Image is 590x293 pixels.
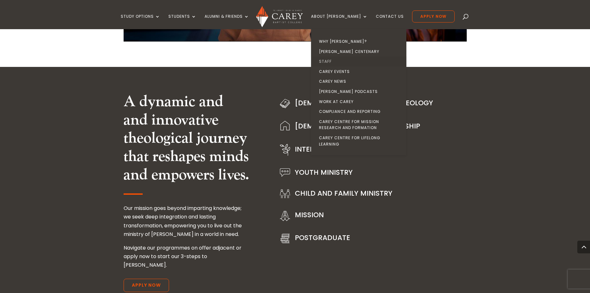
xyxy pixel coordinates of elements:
img: Carey Baptist College [256,6,303,27]
a: Carey Centre for Mission Research and Formation [313,117,408,133]
h2: A dynamic and and innovative theological journey that reshapes minds and empowers lives. [124,93,249,187]
img: Family [280,189,290,198]
a: Alumni & Friends [205,14,249,29]
img: Speech bubble [280,168,290,177]
a: Youth Ministry [295,167,353,177]
a: Carey News [313,76,408,87]
a: Why [PERSON_NAME]? [313,36,408,47]
a: Students [168,14,196,29]
img: Hands in prayer position [280,211,290,221]
a: Mission [295,210,324,220]
img: Stack of books [280,234,290,243]
a: Carey Centre for Lifelong Learning [313,133,408,149]
p: Navigate our programmes on offer adjacent or apply now to start our 3-steps to [PERSON_NAME]. [124,244,249,270]
img: Building [280,121,290,130]
a: [PERSON_NAME] Centenary [313,47,408,57]
a: [DEMOGRAPHIC_DATA] and Theology [295,98,433,108]
img: Bible [280,99,290,108]
div: Our mission goes beyond imparting knowledge; we seek deep integration and lasting transformation,... [124,204,249,269]
a: [PERSON_NAME] Podcasts [313,87,408,97]
a: Apply Now [412,10,455,23]
a: [DEMOGRAPHIC_DATA] Leadership [295,121,420,131]
a: PostGraduate [295,233,350,243]
a: Child and Family Ministry [295,188,392,198]
a: Contact Us [376,14,404,29]
a: Study Options [121,14,160,29]
a: About [PERSON_NAME] [311,14,368,29]
a: Apply Now [124,279,169,292]
a: Carey Events [313,67,408,77]
img: Plant [280,144,290,156]
a: Work at Carey [313,97,408,107]
a: Staff [313,56,408,67]
a: Internships [295,144,339,154]
a: Compliance and Reporting [313,107,408,117]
